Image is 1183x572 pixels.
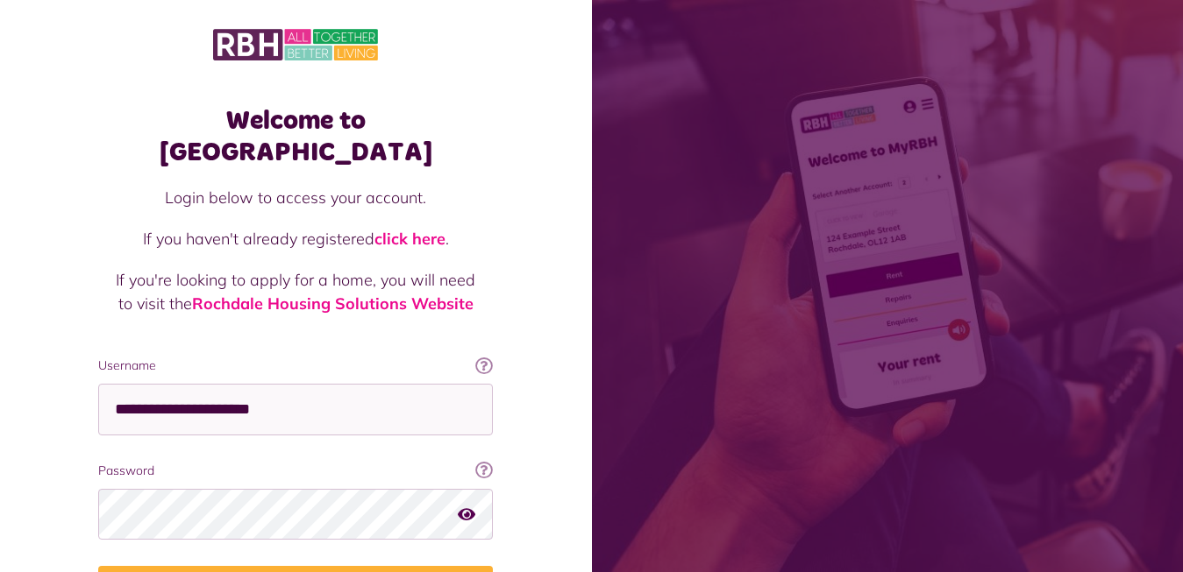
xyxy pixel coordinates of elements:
p: If you haven't already registered . [116,227,475,251]
h1: Welcome to [GEOGRAPHIC_DATA] [98,105,493,168]
label: Password [98,462,493,480]
label: Username [98,357,493,375]
a: Rochdale Housing Solutions Website [192,293,474,314]
img: MyRBH [213,26,378,63]
a: click here [374,229,445,249]
p: If you're looking to apply for a home, you will need to visit the [116,268,475,315]
p: Login below to access your account. [116,186,475,209]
